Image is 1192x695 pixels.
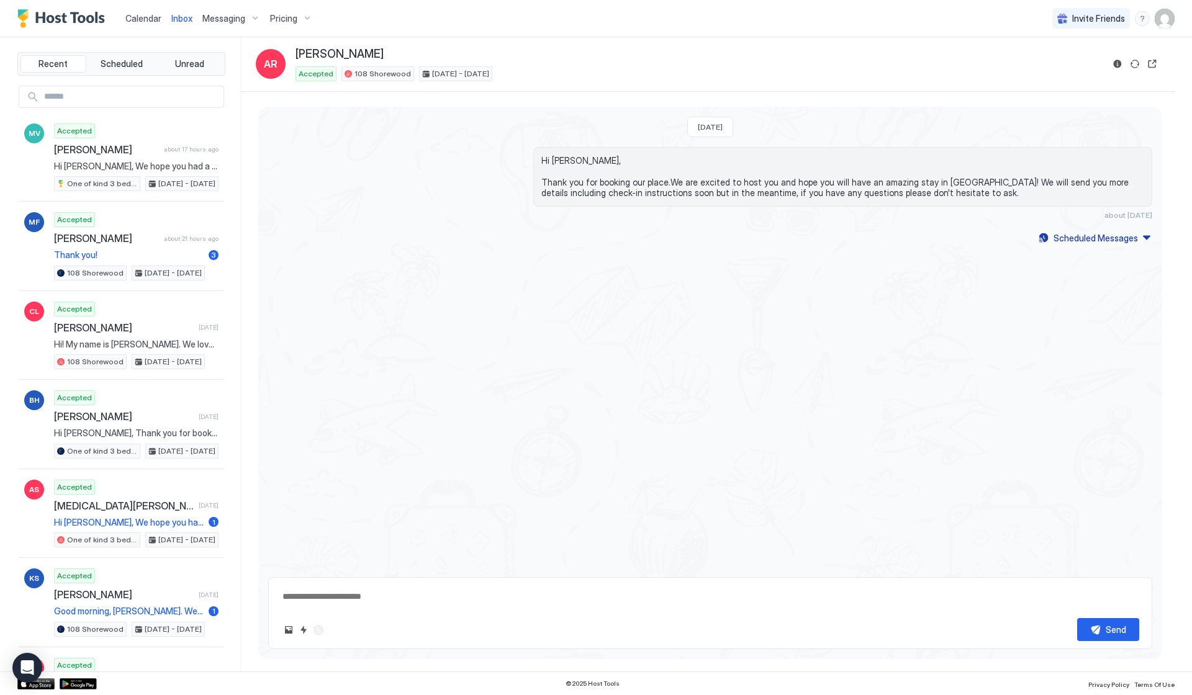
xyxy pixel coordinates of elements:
span: MF [29,217,40,228]
span: [PERSON_NAME] [296,47,384,61]
span: [DATE] - [DATE] [432,68,489,79]
a: Google Play Store [60,678,97,689]
span: Accepted [57,570,92,581]
span: 108 Shorewood [67,267,124,279]
span: 3 [211,250,216,259]
span: AS [29,484,39,495]
span: Thank you! [54,249,204,261]
span: Accepted [57,214,92,225]
span: [PERSON_NAME] [54,232,159,244]
span: Pricing [270,13,297,24]
div: Open Intercom Messenger [12,653,42,683]
span: Accepted [57,303,92,315]
span: Good morning, [PERSON_NAME]. We just checked out and on our way home. I have put all dirty towels... [54,606,204,617]
span: Invite Friends [1072,13,1125,24]
span: One of kind 3 bedroom Villa with Ocean/Lagoon Views. [67,534,137,545]
span: BH [29,395,40,406]
button: Recent [20,55,86,73]
span: MV [29,128,40,139]
span: [DATE] [199,413,219,421]
span: Scheduled [101,58,143,69]
span: Hi [PERSON_NAME], Thank you for booking our place.We are excited to host you and hope you will ha... [541,155,1144,199]
span: [DATE] - [DATE] [158,446,215,457]
div: Send [1106,623,1126,636]
span: about [DATE] [1104,210,1152,220]
span: [DATE] - [DATE] [158,534,215,545]
span: CL [29,306,39,317]
span: Inbox [171,13,192,24]
span: Calendar [125,13,161,24]
a: Privacy Policy [1088,677,1129,690]
a: App Store [17,678,55,689]
span: [PERSON_NAME] [54,588,194,601]
div: tab-group [17,52,225,76]
span: Accepted [57,125,92,137]
span: [DATE] - [DATE] [145,267,202,279]
div: Scheduled Messages [1054,231,1138,244]
span: [DATE] [199,323,219,331]
span: Accepted [57,482,92,493]
span: Recent [38,58,68,69]
span: [PERSON_NAME] [54,143,159,156]
span: Accepted [299,68,333,79]
a: Calendar [125,12,161,25]
span: 108 Shorewood [67,356,124,367]
div: menu [1135,11,1150,26]
span: AR [264,56,278,71]
span: © 2025 Host Tools [566,679,620,688]
button: Reservation information [1110,56,1125,71]
span: One of kind 3 bedroom Villa with Ocean/Lagoon Views. [67,178,137,189]
span: about 17 hours ago [164,145,219,153]
button: Scheduled [89,55,155,73]
span: Hi [PERSON_NAME], We hope you had a nice vacation ! Just a reminder that check out is at 10am. We... [54,161,219,172]
span: [DATE] - [DATE] [145,624,202,635]
span: Hi [PERSON_NAME], Thank you for booking our place.We are excited to host you and hope you will ha... [54,428,219,439]
span: Accepted [57,660,92,671]
button: Unread [156,55,222,73]
span: Terms Of Use [1134,681,1175,688]
span: Hi! My name is [PERSON_NAME]. We love your place! We have never been to HHI, but it looks very ki... [54,339,219,350]
button: Upload image [281,622,296,637]
input: Input Field [39,86,223,107]
span: Accepted [57,392,92,403]
span: 1 [212,606,215,616]
span: Privacy Policy [1088,681,1129,688]
span: One of kind 3 bedroom Villa with Ocean/Lagoon Views. [67,446,137,457]
span: [PERSON_NAME] [54,321,194,334]
span: about 21 hours ago [164,235,219,243]
button: Quick reply [296,622,311,637]
a: Host Tools Logo [17,9,111,28]
span: [DATE] [698,122,723,132]
span: 108 Shorewood [67,624,124,635]
button: Open reservation [1145,56,1160,71]
span: KS [29,573,39,584]
span: Hi [PERSON_NAME], We hope you had a nice vacation ! Just a reminder that check out is at 10am. We... [54,517,204,528]
span: [PERSON_NAME] [54,410,194,423]
span: Messaging [202,13,245,24]
span: [DATE] - [DATE] [145,356,202,367]
span: 1 [212,518,215,527]
button: Scheduled Messages [1037,230,1152,246]
span: [DATE] [199,501,219,509]
a: Inbox [171,12,192,25]
button: Send [1077,618,1139,641]
span: [MEDICAL_DATA][PERSON_NAME] [54,500,194,512]
span: [DATE] [199,591,219,599]
span: 108 Shorewood [354,68,411,79]
div: User profile [1155,9,1175,29]
span: [DATE] - [DATE] [158,178,215,189]
button: Sync reservation [1127,56,1142,71]
a: Terms Of Use [1134,677,1175,690]
span: Unread [175,58,204,69]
